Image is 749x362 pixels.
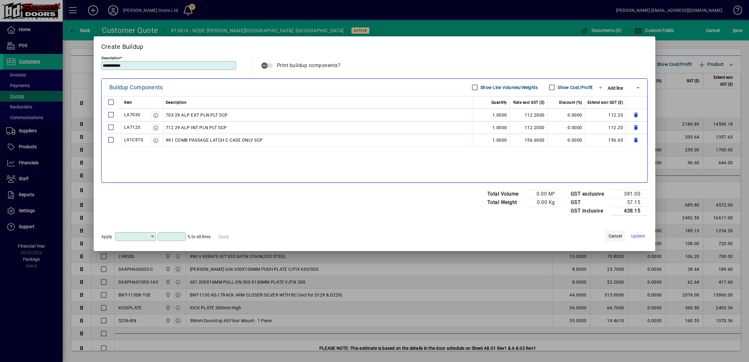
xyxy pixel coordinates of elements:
[124,136,143,144] div: L91C57S
[479,84,538,91] label: Show Line Volumes/Weights
[568,207,610,215] td: GST inclusive
[568,190,610,198] td: GST exclusive
[166,99,187,106] span: Description
[109,82,163,92] div: Buildup Components
[124,123,140,131] div: LA712S
[585,109,626,121] td: 112.20
[605,230,625,242] button: Cancel
[484,190,525,198] td: Total Volume
[559,99,582,106] span: Discount (%)
[163,109,472,121] td: 703 29 ALP EXT PLN PLT SCP
[512,136,545,144] div: 156.6000
[525,198,563,207] td: 0.00 Kg
[547,121,585,134] td: 0.0000
[163,121,472,134] td: 712 29 ALP INT PLN PLT SCP
[547,109,585,121] td: 0.0000
[124,111,140,118] div: LA703S
[101,234,112,239] span: Apply
[610,198,648,207] td: 57.15
[631,233,645,239] span: Update
[472,109,510,121] td: 1.0000
[568,198,610,207] td: GST
[512,124,545,131] div: 112.2000
[277,62,341,68] span: Print buildup components?
[525,190,563,198] td: 0.00 M³
[187,234,211,239] span: % to all lines
[512,111,545,119] div: 112.2000
[163,134,472,146] td: 991 COMB PASSAGE LATCH C CASE ONLY SCP
[124,99,132,106] span: Item
[94,36,656,55] h2: Create Buildup
[610,207,648,215] td: 438.15
[484,198,525,207] td: Total Weight
[102,55,120,60] mat-label: Description
[491,99,507,106] span: Quantity
[472,121,510,134] td: 1.0000
[513,99,545,106] span: Rate excl GST ($)
[608,86,623,91] span: Add line
[472,134,510,146] td: 1.0000
[585,121,626,134] td: 112.20
[588,99,623,106] span: Extend excl GST ($)
[628,230,648,242] button: Update
[585,134,626,146] td: 156.60
[556,84,593,91] label: Show Cost/Profit
[547,134,585,146] td: 0.0000
[609,233,622,239] span: Cancel
[610,190,648,198] td: 381.00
